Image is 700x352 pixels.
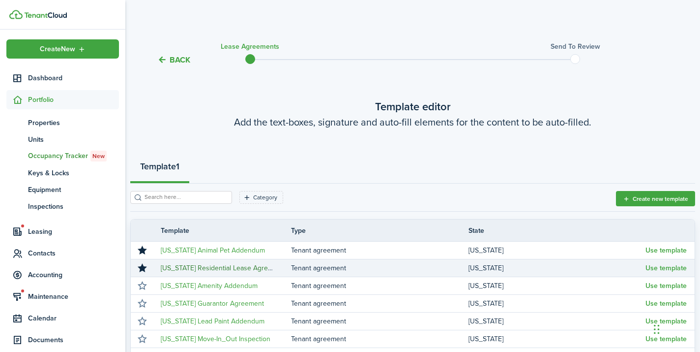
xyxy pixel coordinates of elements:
[40,46,75,53] span: Create New
[28,151,119,161] span: Occupancy Tracker
[130,115,695,129] wizard-step-header-description: Add the text-boxes, signature and auto-fill elements for the content to be auto-filled.
[9,10,23,19] img: TenantCloud
[291,279,468,292] td: Tenant agreement
[140,160,176,173] strong: Template
[221,41,279,52] h3: Lease Agreements
[135,244,149,257] button: Unmark favourite
[28,226,119,237] span: Leasing
[6,198,119,215] a: Inspections
[645,282,687,290] button: Use template
[651,305,700,352] iframe: Chat Widget
[291,297,468,310] td: Tenant agreement
[6,181,119,198] a: Equipment
[130,98,695,115] wizard-step-header-title: Template editor
[161,245,265,256] a: [US_STATE] Animal Pet Addendum
[239,191,283,204] filter-tag: Open filter
[28,201,119,212] span: Inspections
[28,248,119,258] span: Contacts
[6,164,119,181] a: Keys & Locks
[645,335,687,343] button: Use template
[161,281,258,291] a: [US_STATE] Amenity Addendum
[551,41,600,52] h3: Send to review
[135,332,149,346] button: Mark as favourite
[153,225,291,236] th: Template
[645,300,687,308] button: Use template
[28,95,119,105] span: Portfolio
[291,225,468,236] th: Type
[28,291,119,302] span: Maintenance
[28,270,119,280] span: Accounting
[161,316,264,326] a: [US_STATE] Lead Paint Addendum
[176,160,179,173] strong: 1
[468,225,646,236] th: State
[645,318,687,325] button: Use template
[468,332,646,346] td: [US_STATE]
[654,315,660,344] div: Drag
[28,185,119,195] span: Equipment
[135,297,149,311] button: Mark as favourite
[291,332,468,346] td: Tenant agreement
[468,244,646,257] td: [US_STATE]
[6,68,119,88] a: Dashboard
[645,247,687,255] button: Use template
[24,12,67,18] img: TenantCloud
[468,279,646,292] td: [US_STATE]
[468,297,646,310] td: [US_STATE]
[161,263,287,273] a: [US_STATE] Residential Lease Agreement
[6,114,119,131] a: Properties
[291,244,468,257] td: Tenant agreement
[28,335,119,345] span: Documents
[135,279,149,293] button: Mark as favourite
[28,168,119,178] span: Keys & Locks
[6,131,119,148] a: Units
[291,261,468,275] td: Tenant agreement
[161,334,270,344] a: [US_STATE] Move-In_Out Inspection
[468,315,646,328] td: [US_STATE]
[28,134,119,145] span: Units
[28,73,119,83] span: Dashboard
[645,264,687,272] button: Use template
[135,261,149,275] button: Unmark favourite
[28,118,119,128] span: Properties
[135,315,149,328] button: Mark as favourite
[291,315,468,328] td: Tenant agreement
[468,261,646,275] td: [US_STATE]
[28,313,119,323] span: Calendar
[6,39,119,59] button: Open menu
[142,192,229,202] input: Search here...
[92,152,105,160] span: New
[616,191,695,206] button: Create new template
[253,193,277,202] filter-tag-label: Category
[157,55,190,65] button: Back
[6,148,119,164] a: Occupancy TrackerNew
[161,298,264,309] a: [US_STATE] Guarantor Agreement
